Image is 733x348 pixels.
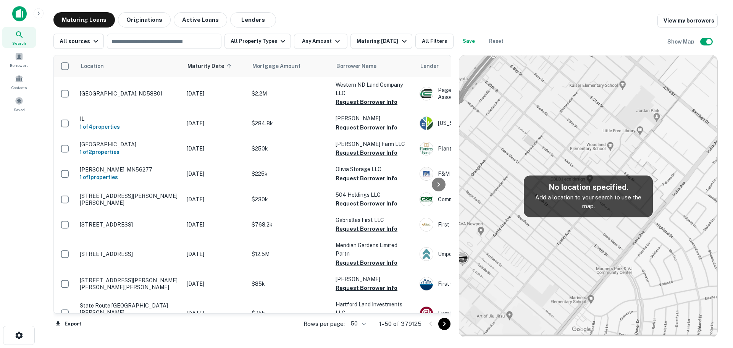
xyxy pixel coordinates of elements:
[174,12,227,28] button: Active Loans
[420,193,534,206] div: Commercial Savings Bank
[14,107,25,113] span: Saved
[420,167,433,180] img: picture
[695,287,733,324] iframe: Chat Widget
[304,319,345,329] p: Rows per page:
[294,34,347,49] button: Any Amount
[420,307,433,320] img: picture
[248,55,332,77] th: Mortgage Amount
[415,34,454,49] button: All Filters
[420,117,534,130] div: [US_STATE] Trust
[379,319,421,329] p: 1–50 of 379125
[80,277,179,291] p: [STREET_ADDRESS][PERSON_NAME][PERSON_NAME][PERSON_NAME]
[53,12,115,28] button: Maturing Loans
[2,49,36,70] div: Borrowers
[187,280,244,288] p: [DATE]
[53,318,83,330] button: Export
[2,71,36,92] a: Contacts
[81,62,104,71] span: Location
[336,258,397,267] button: Request Borrower Info
[187,62,234,71] span: Maturity Date
[420,142,534,155] div: Planters Bank
[76,55,183,77] th: Location
[350,34,412,49] button: Maturing [DATE]
[667,37,696,46] h6: Show Map
[336,191,412,199] p: 504 Holdings LLC
[420,277,433,290] img: picture
[336,224,397,233] button: Request Borrower Info
[420,306,534,320] div: First Financial Bank
[420,87,433,100] img: picture
[53,34,104,49] button: All sources
[80,251,179,257] p: [STREET_ADDRESS]
[420,247,534,261] div: Umpqua Bank
[420,277,534,291] div: First Community Bank
[336,174,397,183] button: Request Borrower Info
[336,165,412,173] p: Olivia Storage LLC
[420,167,534,181] div: F&M Bank
[336,216,412,224] p: Gabriellas First LLC
[12,40,26,46] span: Search
[252,309,328,317] p: $75k
[10,62,28,68] span: Borrowers
[332,55,416,77] th: Borrower Name
[60,37,100,46] div: All sources
[187,170,244,178] p: [DATE]
[420,87,534,100] div: Page County Federal Savings Association
[420,193,433,206] img: picture
[336,114,412,123] p: [PERSON_NAME]
[336,81,412,97] p: Western ND Land Company LLC
[252,280,328,288] p: $85k
[420,218,433,231] img: picture
[80,90,179,97] p: [GEOGRAPHIC_DATA], ND58801
[80,173,179,181] h6: 1 of 1 properties
[187,144,244,153] p: [DATE]
[11,84,27,91] span: Contacts
[80,123,179,131] h6: 1 of 4 properties
[230,12,276,28] button: Lenders
[336,97,397,107] button: Request Borrower Info
[80,141,179,148] p: [GEOGRAPHIC_DATA]
[530,193,647,211] p: Add a location to your search to use the map.
[530,181,647,193] h5: No location specified.
[438,318,450,330] button: Go to next page
[187,250,244,258] p: [DATE]
[80,148,179,156] h6: 1 of 2 properties
[420,248,433,261] img: picture
[336,140,412,148] p: [PERSON_NAME] Farm LLC
[80,302,179,316] p: State Route [GEOGRAPHIC_DATA][PERSON_NAME]
[336,123,397,132] button: Request Borrower Info
[183,55,248,77] th: Maturity Date
[187,195,244,204] p: [DATE]
[336,199,397,208] button: Request Borrower Info
[2,94,36,114] a: Saved
[252,220,328,229] p: $768.2k
[2,27,36,48] a: Search
[484,34,509,49] button: Reset
[224,34,291,49] button: All Property Types
[457,34,481,49] button: Save your search to get updates of matches that match your search criteria.
[336,300,412,317] p: Hartford Land Investments LLC
[12,6,27,21] img: capitalize-icon.png
[80,221,179,228] p: [STREET_ADDRESS]
[420,62,439,71] span: Lender
[420,218,534,231] div: First Exchange Bank
[336,148,397,157] button: Request Borrower Info
[252,250,328,258] p: $12.5M
[252,144,328,153] p: $250k
[336,275,412,283] p: [PERSON_NAME]
[187,309,244,317] p: [DATE]
[80,193,179,206] p: [STREET_ADDRESS][PERSON_NAME][PERSON_NAME]
[420,117,433,130] img: picture
[252,170,328,178] p: $225k
[348,318,367,329] div: 50
[336,62,376,71] span: Borrower Name
[416,55,538,77] th: Lender
[118,12,171,28] button: Originations
[357,37,408,46] div: Maturing [DATE]
[187,89,244,98] p: [DATE]
[80,115,179,122] p: IL
[80,166,179,173] p: [PERSON_NAME], MN56277
[336,283,397,293] button: Request Borrower Info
